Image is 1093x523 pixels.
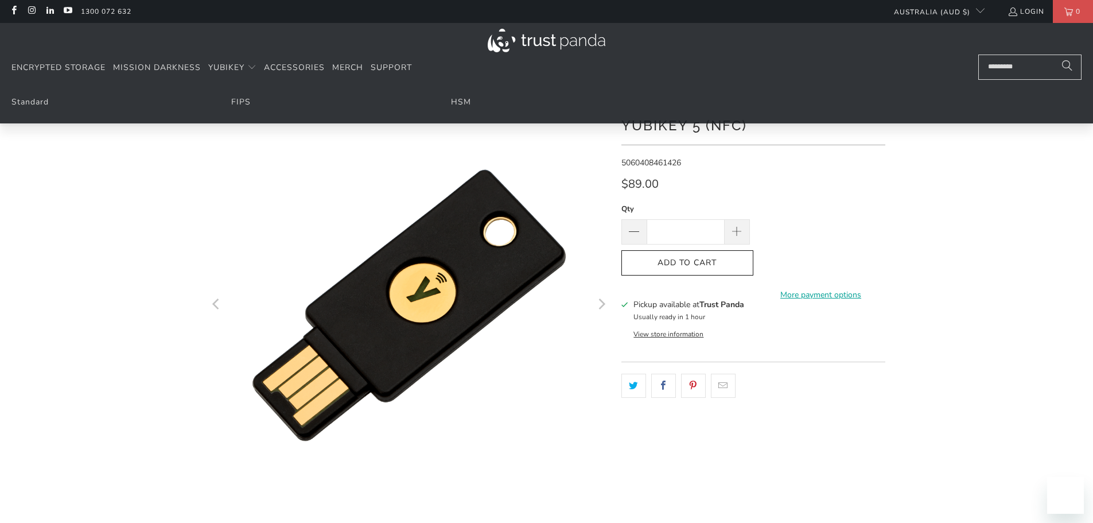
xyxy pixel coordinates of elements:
a: Standard [11,96,49,107]
span: Mission Darkness [113,62,201,73]
a: Accessories [264,55,325,82]
b: Trust Panda [699,299,744,310]
span: Merch [332,62,363,73]
a: Merch [332,55,363,82]
button: Next [592,104,610,506]
button: Add to Cart [621,250,753,276]
span: $89.00 [621,176,659,192]
a: 1300 072 632 [81,5,131,18]
a: Trust Panda Australia on LinkedIn [45,7,55,16]
a: YubiKey 5 (NFC) - Trust Panda [208,104,610,506]
a: Encrypted Storage [11,55,106,82]
a: Share this on Pinterest [681,374,706,398]
a: Trust Panda Australia on Instagram [26,7,36,16]
a: More payment options [757,289,885,301]
span: 5060408461426 [621,157,681,168]
span: Encrypted Storage [11,62,106,73]
button: Search [1053,55,1082,80]
a: Trust Panda Australia on Facebook [9,7,18,16]
span: YubiKey [208,62,244,73]
a: Login [1008,5,1044,18]
a: Share this on Facebook [651,374,676,398]
h1: YubiKey 5 (NFC) [621,113,885,136]
a: Trust Panda Australia on YouTube [63,7,72,16]
span: Add to Cart [633,258,741,268]
summary: YubiKey [208,55,256,82]
input: Search... [978,55,1082,80]
span: Support [371,62,412,73]
a: Email this to a friend [711,374,736,398]
a: Share this on Twitter [621,374,646,398]
nav: Translation missing: en.navigation.header.main_nav [11,55,412,82]
a: FIPS [231,96,251,107]
span: Accessories [264,62,325,73]
button: Previous [208,104,226,506]
a: Support [371,55,412,82]
a: HSM [451,96,471,107]
iframe: Button to launch messaging window [1047,477,1084,514]
img: Trust Panda Australia [488,29,605,52]
button: View store information [633,330,703,339]
small: Usually ready in 1 hour [633,312,705,321]
label: Qty [621,203,750,215]
a: Mission Darkness [113,55,201,82]
h3: Pickup available at [633,299,744,311]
